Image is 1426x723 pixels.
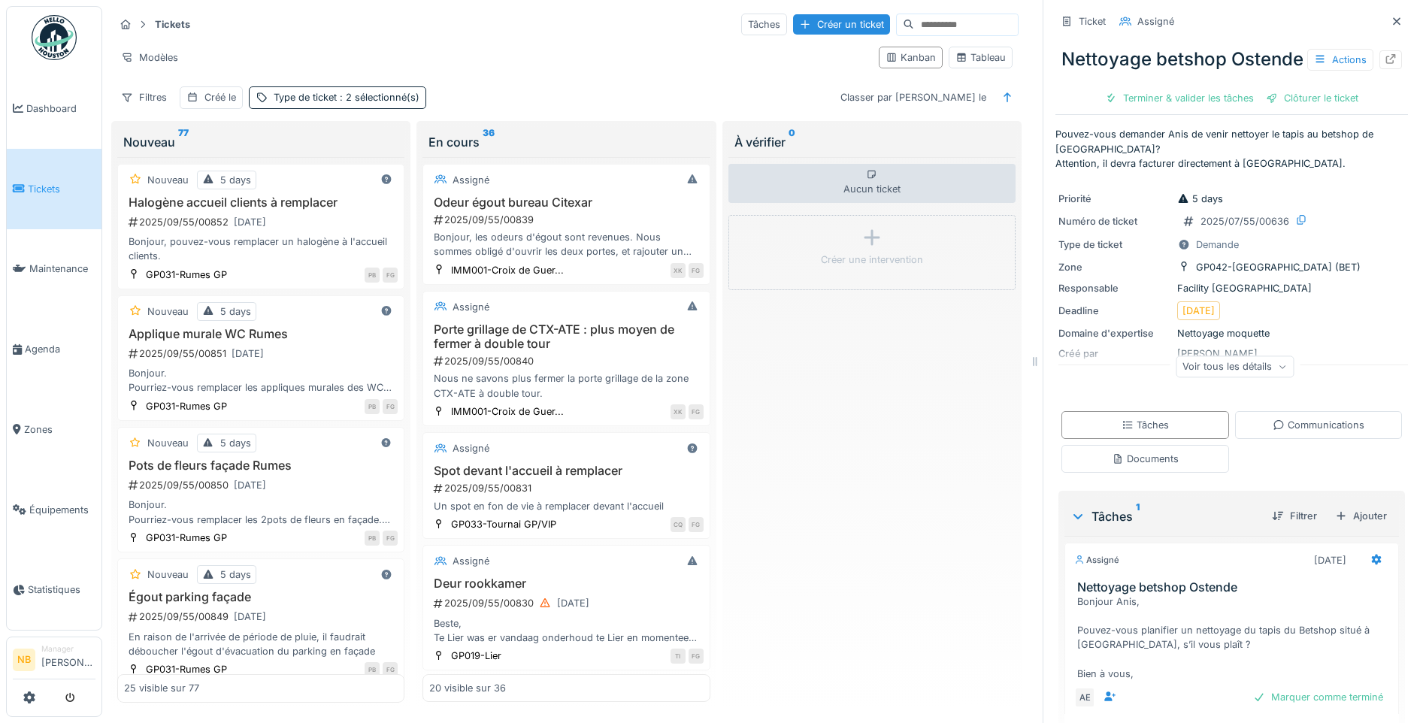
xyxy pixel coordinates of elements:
div: Nettoyage moquette [1058,326,1405,340]
div: Assigné [453,300,489,314]
div: 2025/09/55/00831 [432,481,703,495]
p: Pouvez-vous demander Anis de venir nettoyer le tapis au betshop de [GEOGRAPHIC_DATA]? Attention, ... [1055,127,1408,171]
div: Clôturer le ticket [1260,88,1364,108]
div: Marquer comme terminé [1247,687,1389,707]
div: GP031-Rumes GP [146,531,227,545]
div: Ajouter [1329,506,1393,526]
h3: Applique murale WC Rumes [124,327,398,341]
div: XK [671,263,686,278]
div: 2025/09/55/00852 [127,213,398,231]
div: Filtres [114,86,174,108]
div: Terminer & valider les tâches [1099,88,1260,108]
div: CQ [671,517,686,532]
div: 5 days [1177,192,1223,206]
div: Demande [1196,237,1239,252]
div: 5 days [220,173,251,187]
div: Type de ticket [274,90,419,104]
li: NB [13,649,35,671]
span: Équipements [29,503,95,517]
div: Facility [GEOGRAPHIC_DATA] [1058,281,1405,295]
h3: Égout parking façade [124,590,398,604]
img: Badge_color-CXgf-gQk.svg [32,15,77,60]
div: PB [365,662,380,677]
div: Bonjour, pouvez-vous remplacer un halogène à l'accueil clients. [124,234,398,263]
div: Actions [1307,49,1373,71]
div: 2025/07/55/00636 [1200,214,1289,228]
div: FG [383,268,398,283]
div: Tableau [955,50,1006,65]
div: 5 days [220,304,251,319]
span: Agenda [25,342,95,356]
div: Nouveau [147,567,189,582]
div: Communications [1273,418,1364,432]
a: Statistiques [7,550,101,631]
div: FG [689,649,704,664]
div: Type de ticket [1058,237,1171,252]
div: Voir tous les détails [1176,355,1294,377]
div: Assigné [1137,14,1174,29]
div: 2025/09/55/00840 [432,354,703,368]
div: [DATE] [557,596,589,610]
sup: 0 [789,133,795,151]
div: Tâches [741,14,787,35]
a: Dashboard [7,68,101,149]
div: [DATE] [234,610,266,624]
div: FG [689,404,704,419]
div: Bonjour Anis, Pouvez-vous planifier un nettoyage du tapis du Betshop situé à [GEOGRAPHIC_DATA], s... [1077,594,1392,681]
div: À vérifier [734,133,1010,151]
div: GP042-[GEOGRAPHIC_DATA] (BET) [1196,260,1361,274]
div: Assigné [453,554,489,568]
div: PB [365,268,380,283]
div: IMM001-Croix de Guer... [451,263,564,277]
a: Zones [7,389,101,470]
div: [DATE] [234,478,266,492]
div: Responsable [1058,281,1171,295]
div: Bonjour, les odeurs d'égout sont revenues. Nous sommes obligé d'ouvrir les deux portes, et rajout... [429,230,703,259]
div: FG [383,399,398,414]
div: 2025/09/55/00851 [127,344,398,363]
div: [DATE] [1182,304,1215,318]
div: Modèles [114,47,185,68]
div: Ticket [1079,14,1106,29]
div: En raison de l'arrivée de période de pluie, il faudrait déboucher l'égout d'évacuation du parking... [124,630,398,658]
div: Nouveau [123,133,398,151]
a: Équipements [7,470,101,550]
div: Tâches [1070,507,1260,525]
div: [DATE] [234,215,266,229]
span: Tickets [28,182,95,196]
li: [PERSON_NAME] [41,643,95,676]
h3: Porte grillage de CTX-ATE : plus moyen de fermer à double tour [429,322,703,351]
div: Beste, Te Lier was er vandaag onderhoud te Lier en momenteel sluit de rookdeur niet meer van zelf. [429,616,703,645]
div: 5 days [220,436,251,450]
div: Aucun ticket [728,164,1016,203]
div: FG [689,517,704,532]
div: XK [671,404,686,419]
div: Deadline [1058,304,1171,318]
div: [DATE] [232,346,264,361]
div: GP033-Tournai GP/VIP [451,517,556,531]
div: GP019-Lier [451,649,501,663]
div: Nouveau [147,304,189,319]
a: Tickets [7,149,101,229]
div: Bonjour. Pourriez-vous remplacer les 2pots de fleurs en façade. Ils sont vieux et dégarnis. Du a ... [124,498,398,526]
h3: Halogène accueil clients à remplacer [124,195,398,210]
div: Kanban [886,50,936,65]
div: GP031-Rumes GP [146,268,227,282]
div: Priorité [1058,192,1171,206]
div: Nouveau [147,436,189,450]
div: Créé le [204,90,236,104]
a: Maintenance [7,229,101,310]
sup: 1 [1136,507,1140,525]
sup: 36 [483,133,495,151]
span: : 2 sélectionné(s) [337,92,419,103]
div: Bonjour. Pourriez-vous remplacer les appliques murales des WC hommes. Elles sont toutes abîmées d... [124,366,398,395]
div: 2025/09/55/00830 [432,594,703,613]
div: Tâches [1122,418,1169,432]
div: Nouveau [147,173,189,187]
span: Dashboard [26,101,95,116]
div: Classer par [PERSON_NAME] le [834,86,993,108]
h3: Pots de fleurs façade Rumes [124,458,398,473]
div: Assigné [1074,554,1119,567]
sup: 77 [178,133,189,151]
div: 20 visible sur 36 [429,682,506,696]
